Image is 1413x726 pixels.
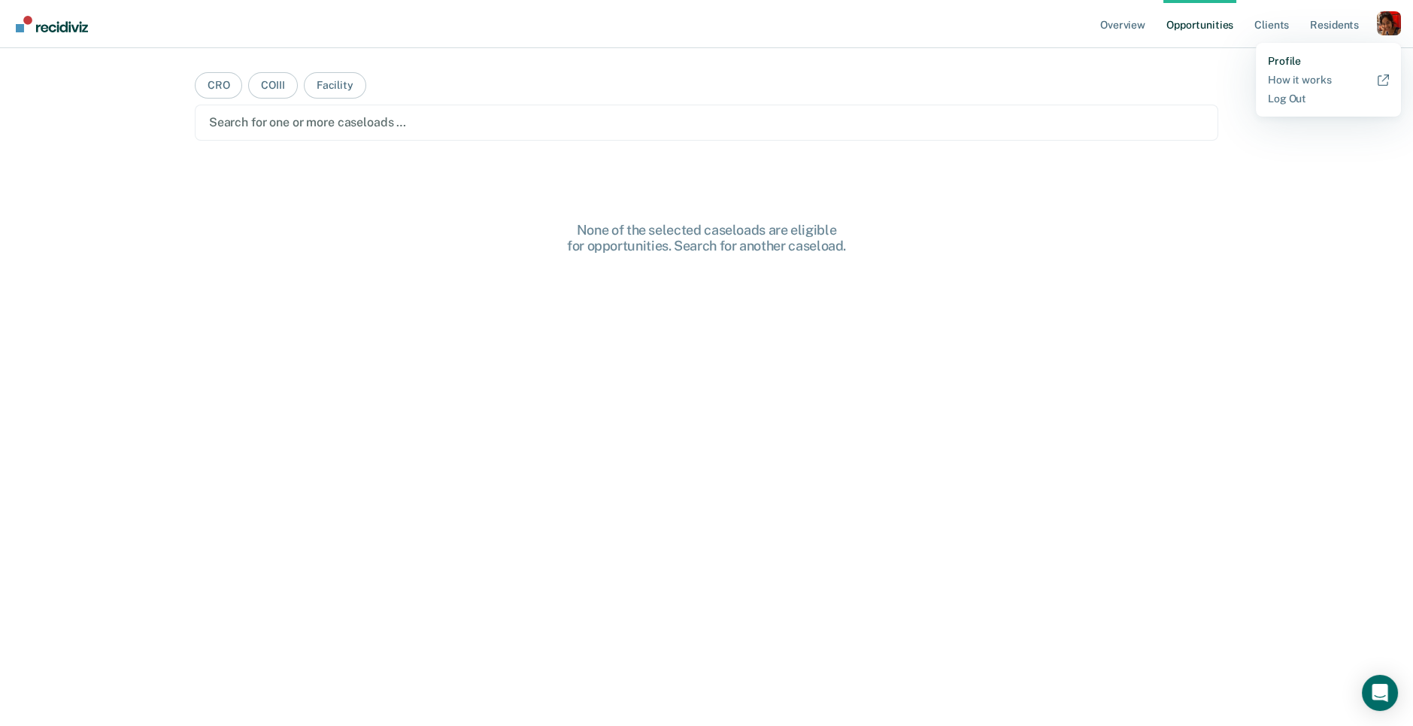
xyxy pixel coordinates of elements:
button: CRO [195,72,243,99]
button: Facility [304,72,366,99]
button: Profile dropdown button [1377,11,1401,35]
div: Open Intercom Messenger [1362,675,1398,711]
div: None of the selected caseloads are eligible for opportunities. Search for another caseload. [466,222,948,254]
a: How it works [1268,74,1389,87]
a: Profile [1268,55,1389,68]
button: COIII [248,72,297,99]
a: Log Out [1268,93,1389,105]
img: Recidiviz [16,16,88,32]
